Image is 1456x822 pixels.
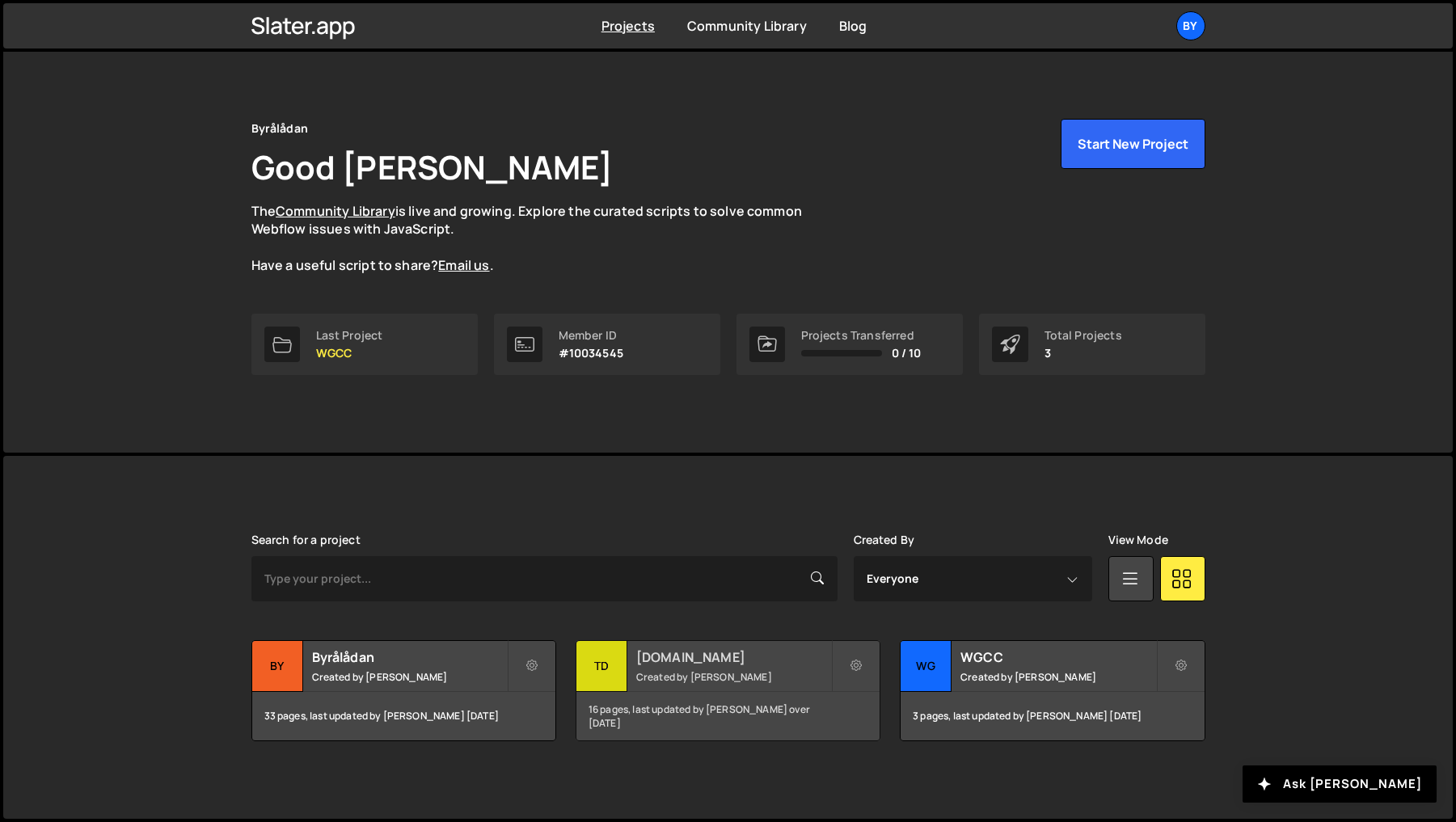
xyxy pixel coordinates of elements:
[1176,11,1205,40] a: By
[312,670,507,684] small: Created by [PERSON_NAME]
[312,648,507,666] h2: Byrålådan
[636,648,831,666] h2: [DOMAIN_NAME]
[900,640,1205,741] a: WG WGCC Created by [PERSON_NAME] 3 pages, last updated by [PERSON_NAME] [DATE]
[276,202,395,220] a: Community Library
[438,256,489,274] a: Email us
[251,202,834,275] p: The is live and growing. Explore the curated scripts to solve common Webflow issues with JavaScri...
[839,17,867,35] a: Blog
[251,314,478,375] a: Last Project WGCC
[559,347,623,360] p: #10034545
[601,17,655,35] a: Projects
[316,329,383,342] div: Last Project
[251,145,614,189] h1: Good [PERSON_NAME]
[251,533,361,546] label: Search for a project
[576,640,880,741] a: Td [DOMAIN_NAME] Created by [PERSON_NAME] 16 pages, last updated by [PERSON_NAME] over [DATE]
[252,641,303,692] div: By
[251,556,838,601] input: Type your project...
[252,692,555,740] div: 33 pages, last updated by [PERSON_NAME] [DATE]
[251,640,556,741] a: By Byrålådan Created by [PERSON_NAME] 33 pages, last updated by [PERSON_NAME] [DATE]
[251,119,308,138] div: Byrålådan
[901,692,1204,740] div: 3 pages, last updated by [PERSON_NAME] [DATE]
[801,329,922,342] div: Projects Transferred
[576,692,880,740] div: 16 pages, last updated by [PERSON_NAME] over [DATE]
[1045,329,1122,342] div: Total Projects
[316,347,383,360] p: WGCC
[636,670,831,684] small: Created by [PERSON_NAME]
[687,17,807,35] a: Community Library
[854,533,915,546] label: Created By
[576,641,627,692] div: Td
[960,670,1155,684] small: Created by [PERSON_NAME]
[1243,765,1437,803] button: Ask [PERSON_NAME]
[1108,533,1168,546] label: View Mode
[1045,347,1122,360] p: 3
[901,641,952,692] div: WG
[892,347,922,360] span: 0 / 10
[559,329,623,342] div: Member ID
[960,648,1155,666] h2: WGCC
[1061,119,1205,169] button: Start New Project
